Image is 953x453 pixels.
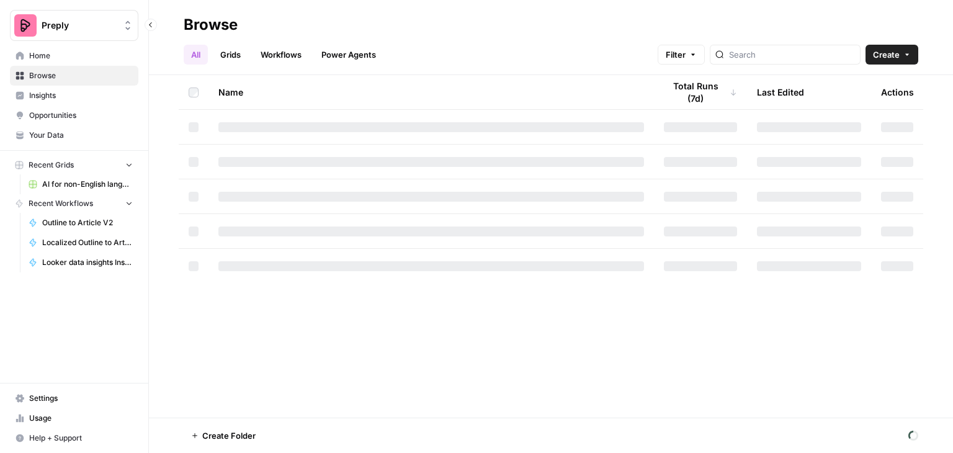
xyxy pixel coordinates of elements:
[29,90,133,101] span: Insights
[42,217,133,228] span: Outline to Article V2
[10,66,138,86] a: Browse
[10,10,138,41] button: Workspace: Preply
[881,75,914,109] div: Actions
[29,433,133,444] span: Help + Support
[866,45,918,65] button: Create
[184,15,238,35] div: Browse
[29,413,133,424] span: Usage
[29,393,133,404] span: Settings
[23,174,138,194] a: AI for non-English languages
[757,75,804,109] div: Last Edited
[10,105,138,125] a: Opportunities
[253,45,309,65] a: Workflows
[23,253,138,272] a: Looker data insights Insertion
[184,426,263,446] button: Create Folder
[29,198,93,209] span: Recent Workflows
[729,48,855,61] input: Search
[10,46,138,66] a: Home
[184,45,208,65] a: All
[10,408,138,428] a: Usage
[218,75,644,109] div: Name
[42,257,133,268] span: Looker data insights Insertion
[314,45,383,65] a: Power Agents
[10,388,138,408] a: Settings
[29,159,74,171] span: Recent Grids
[42,179,133,190] span: AI for non-English languages
[10,194,138,213] button: Recent Workflows
[29,110,133,121] span: Opportunities
[664,75,737,109] div: Total Runs (7d)
[29,50,133,61] span: Home
[29,70,133,81] span: Browse
[666,48,686,61] span: Filter
[10,86,138,105] a: Insights
[42,237,133,248] span: Localized Outline to Article
[10,125,138,145] a: Your Data
[10,428,138,448] button: Help + Support
[42,19,117,32] span: Preply
[23,213,138,233] a: Outline to Article V2
[29,130,133,141] span: Your Data
[14,14,37,37] img: Preply Logo
[873,48,900,61] span: Create
[10,156,138,174] button: Recent Grids
[202,429,256,442] span: Create Folder
[23,233,138,253] a: Localized Outline to Article
[213,45,248,65] a: Grids
[658,45,705,65] button: Filter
